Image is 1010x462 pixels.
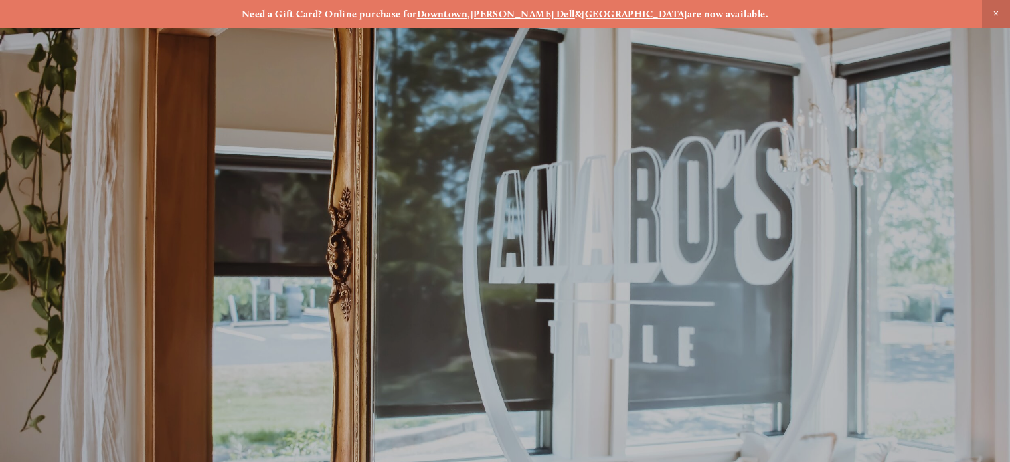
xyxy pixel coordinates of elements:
[471,8,575,20] a: [PERSON_NAME] Dell
[417,8,468,20] a: Downtown
[242,8,417,20] strong: Need a Gift Card? Online purchase for
[687,8,768,20] strong: are now available.
[467,8,470,20] strong: ,
[582,8,687,20] a: [GEOGRAPHIC_DATA]
[575,8,582,20] strong: &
